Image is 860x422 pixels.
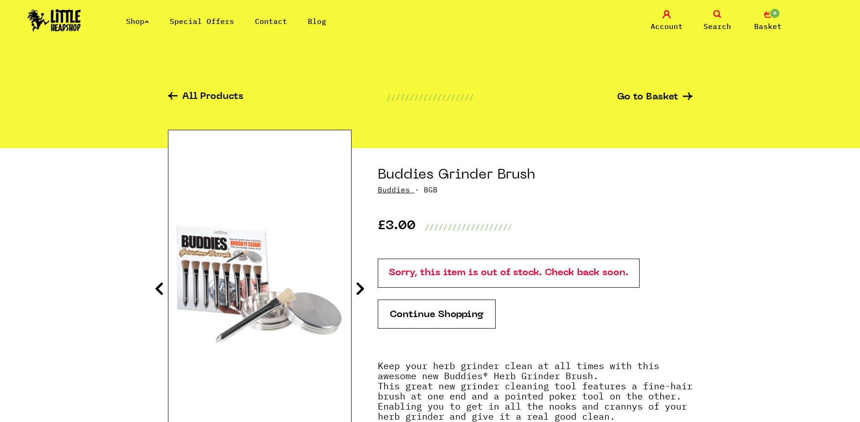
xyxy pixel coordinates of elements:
a: Contact [255,17,287,26]
a: Special Offers [170,17,234,26]
a: Blog [308,17,326,26]
h1: Buddies Grinder Brush [378,167,693,184]
a: Go to Basket [617,92,693,102]
a: Search [694,10,740,32]
p: Sorry, this item is out of stock. Check back soon. [378,259,640,288]
a: Shop [126,17,149,26]
a: Continue Shopping [378,300,496,329]
span: Search [704,21,731,32]
span: Basket [754,21,782,32]
a: All Products [168,92,243,103]
span: Account [651,21,683,32]
a: Buddies [378,185,410,194]
span: 0 [769,8,780,19]
p: /////////////////// [387,92,474,103]
img: Little Head Shop Logo [28,9,81,31]
img: Buddies Grinder Brush image 1 [168,167,351,395]
p: · BGB [378,184,693,195]
a: 0 Basket [745,10,791,32]
p: £3.00 [378,221,416,232]
p: /////////////////// [425,221,512,232]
